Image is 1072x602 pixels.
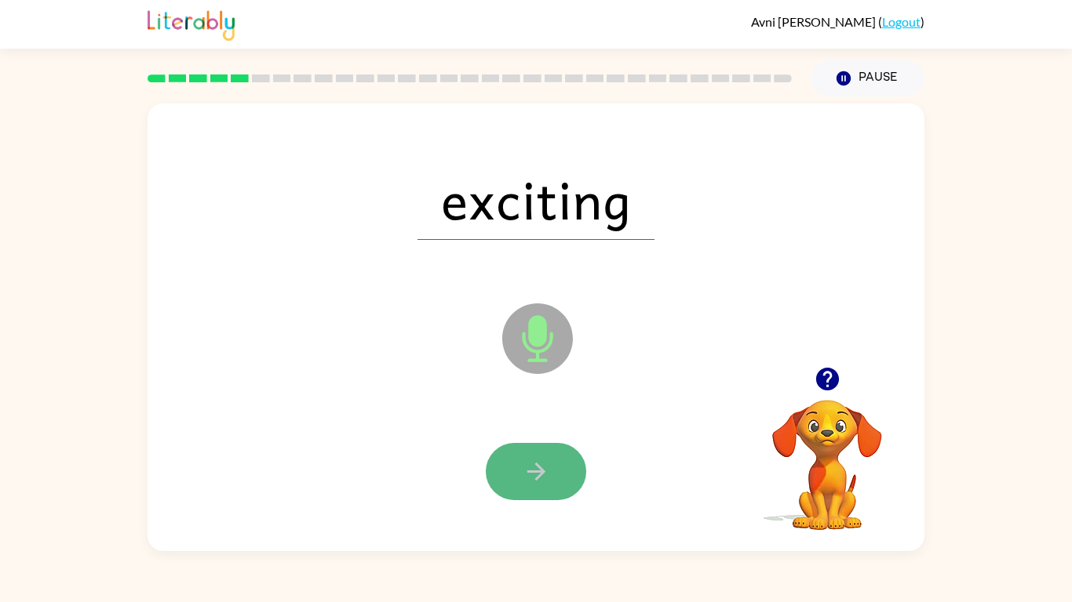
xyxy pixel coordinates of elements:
span: exciting [417,158,655,240]
img: Literably [148,6,235,41]
a: Logout [882,14,921,29]
button: Pause [811,60,924,96]
div: ( ) [751,14,924,29]
video: Your browser must support playing .mp4 files to use Literably. Please try using another browser. [749,375,906,532]
span: Avni [PERSON_NAME] [751,14,878,29]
